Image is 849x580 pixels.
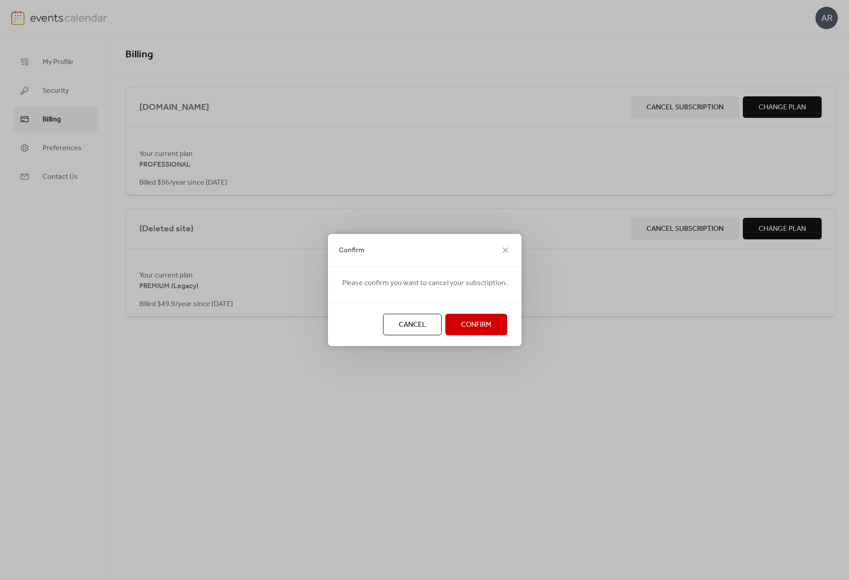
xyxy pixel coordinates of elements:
button: Confirm [445,314,507,335]
span: Please confirm you want to cancel your subscription. [342,278,507,289]
span: Confirm [461,320,491,330]
button: Cancel [383,314,442,335]
span: Confirm [339,245,365,256]
span: Cancel [399,320,426,330]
